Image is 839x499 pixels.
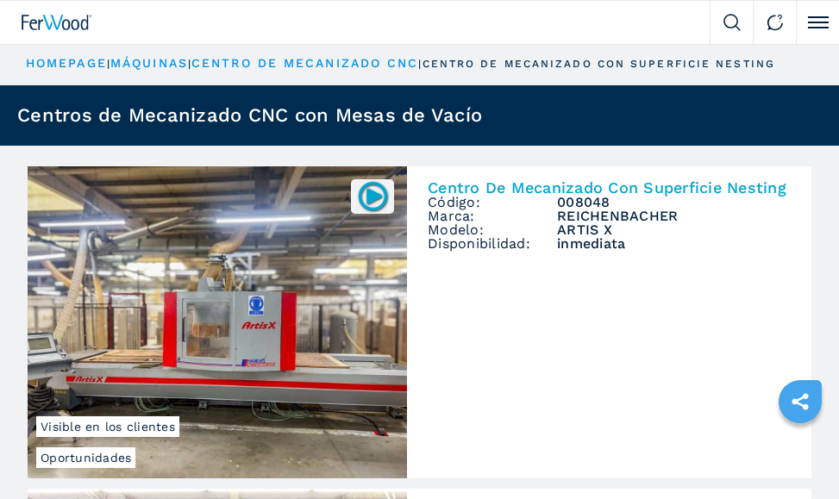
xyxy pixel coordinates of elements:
span: Código: [428,196,557,209]
span: | [418,58,422,70]
a: HOMEPAGE [26,56,107,70]
span: Visible en los clientes [36,416,179,437]
iframe: Chat [766,421,826,486]
span: Modelo: [428,223,557,237]
span: | [188,58,191,70]
img: Contact us [767,14,784,31]
span: Oportunidades [36,447,135,468]
span: | [107,58,110,70]
h3: ARTIS X [557,223,791,237]
a: Centro De Mecanizado Con Superficie Nesting REICHENBACHER ARTIS XOportunidadesVisible en los clie... [28,166,811,478]
img: 008048 [356,179,390,213]
img: Ferwood [22,15,92,30]
a: sharethis [779,380,822,423]
img: Centro De Mecanizado Con Superficie Nesting REICHENBACHER ARTIS X [28,166,407,478]
img: Search [723,14,741,31]
h3: REICHENBACHER [557,209,791,223]
span: Disponibilidad: [428,237,557,251]
a: máquinas [110,56,188,70]
h1: Centros de Mecanizado CNC con Mesas de Vacío [17,106,482,125]
span: Marca: [428,209,557,223]
span: inmediata [557,237,791,251]
p: centro de mecanizado con superficie nesting [423,57,775,72]
button: Click to toggle menu [796,1,839,44]
h3: 008048 [557,196,791,209]
h2: Centro De Mecanizado Con Superficie Nesting [428,180,791,196]
a: centro de mecanizado cnc [191,56,418,70]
